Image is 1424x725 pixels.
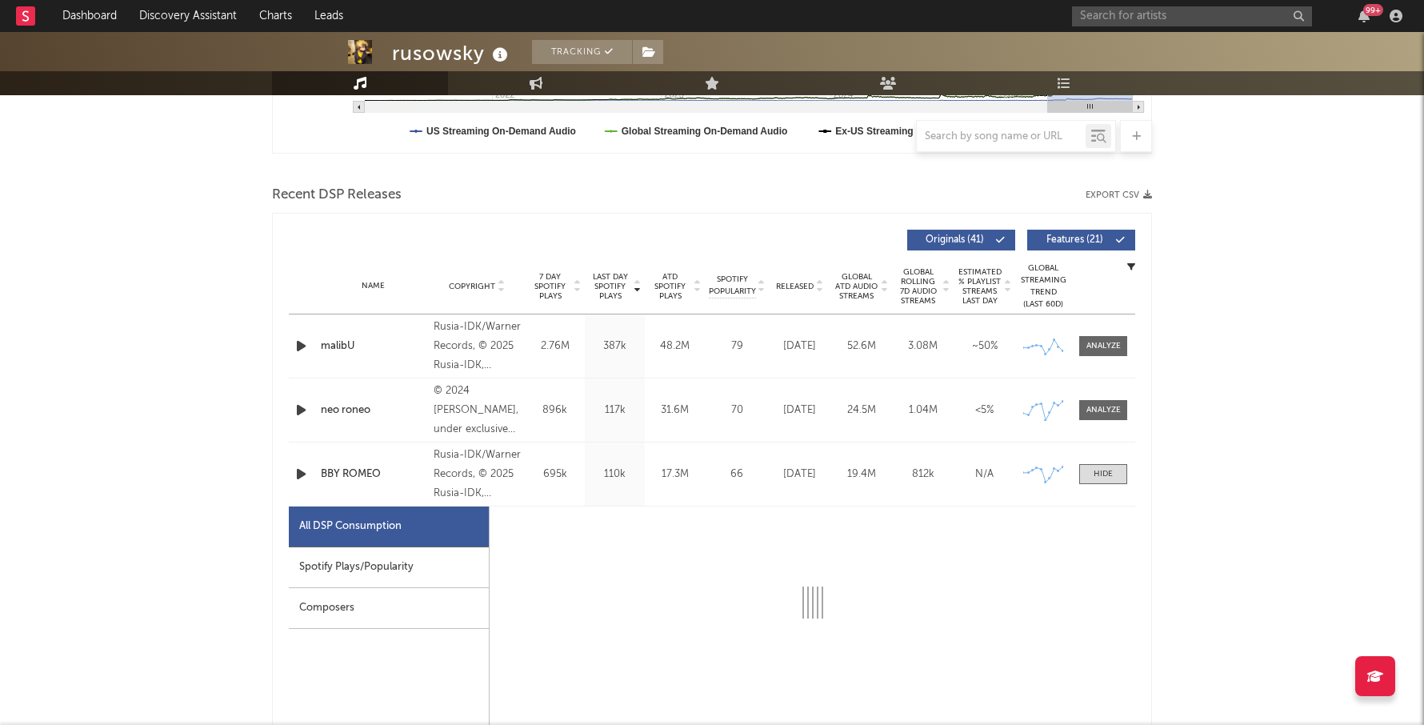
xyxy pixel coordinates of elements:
div: 24.5M [834,403,888,419]
button: Originals(41) [907,230,1015,250]
span: Originals ( 41 ) [918,235,991,245]
div: All DSP Consumption [289,507,489,547]
span: Features ( 21 ) [1038,235,1111,245]
input: Search for artists [1072,6,1312,26]
a: malibU [321,338,426,354]
span: Estimated % Playlist Streams Last Day [958,267,1002,306]
div: [DATE] [773,467,826,483]
div: ~ 50 % [958,338,1011,354]
input: Search by song name or URL [917,130,1086,143]
div: 31.6M [649,403,701,419]
button: Export CSV [1086,190,1152,200]
div: All DSP Consumption [299,517,402,536]
div: 695k [529,467,581,483]
button: 99+ [1358,10,1370,22]
div: Global Streaming Trend (Last 60D) [1019,262,1067,310]
div: 896k [529,403,581,419]
div: 110k [589,467,641,483]
div: 66 [709,467,765,483]
div: Rusia-IDK/Warner Records, © 2025 Rusia-IDK, S.L./Warner Records Inc., under exclusive license fro... [434,318,521,375]
div: Rusia-IDK/Warner Records, © 2025 Rusia-IDK, S.L./Warner Records Inc., under exclusive license fro... [434,446,521,503]
div: 117k [589,403,641,419]
span: Last Day Spotify Plays [589,272,631,301]
div: 52.6M [834,338,888,354]
div: Spotify Plays/Popularity [289,547,489,588]
span: ATD Spotify Plays [649,272,691,301]
div: 812k [896,467,950,483]
a: neo roneo [321,403,426,419]
div: 3.08M [896,338,950,354]
div: Composers [289,588,489,629]
div: 70 [709,403,765,419]
div: 2.76M [529,338,581,354]
span: Recent DSP Releases [272,186,402,205]
div: 79 [709,338,765,354]
span: Copyright [449,282,495,291]
div: <5% [958,403,1011,419]
div: N/A [958,467,1011,483]
button: Tracking [532,40,632,64]
span: Released [776,282,814,291]
div: 1.04M [896,403,950,419]
div: 19.4M [834,467,888,483]
div: © 2024 [PERSON_NAME], under exclusive license to Rusia-IDK, S.L./Warner Records Inc. [434,382,521,439]
div: 387k [589,338,641,354]
span: Spotify Popularity [709,274,756,298]
div: 99 + [1363,4,1383,16]
span: Global ATD Audio Streams [834,272,878,301]
span: 7 Day Spotify Plays [529,272,571,301]
div: [DATE] [773,338,826,354]
button: Features(21) [1027,230,1135,250]
div: 17.3M [649,467,701,483]
span: Global Rolling 7D Audio Streams [896,267,940,306]
a: BBY ROMEO [321,467,426,483]
div: 48.2M [649,338,701,354]
div: [DATE] [773,403,826,419]
div: Name [321,280,426,292]
div: rusowsky [392,40,512,66]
